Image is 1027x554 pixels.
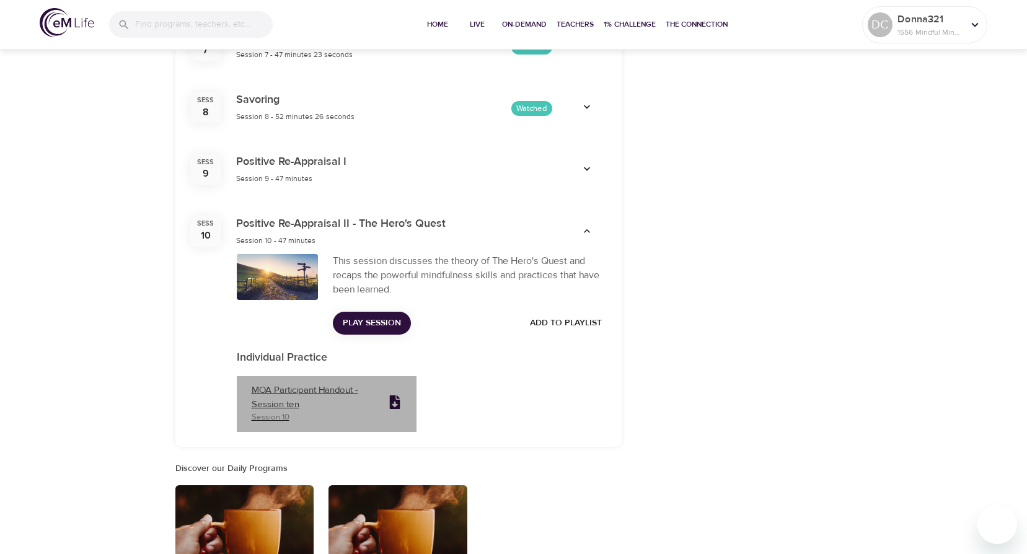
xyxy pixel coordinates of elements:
button: Add to Playlist [525,312,607,335]
span: Session 9 - 47 minutes [236,174,312,183]
input: Find programs, teachers, etc... [135,11,273,38]
p: MOA Participant Handout - Session ten [252,384,379,411]
span: Session 7 - 47 minutes 23 seconds [236,50,353,59]
div: 10 [201,229,211,243]
span: Watched [511,103,552,115]
div: 7 [203,43,208,58]
p: Session 10 [252,411,379,424]
div: 9 [203,167,209,181]
h6: Positive Re-Appraisal II - The Hero's Quest [236,215,446,233]
iframe: Button to launch messaging window [977,504,1017,544]
h6: Positive Re-Appraisal I [236,153,346,171]
div: DC [868,12,893,37]
img: logo [40,8,94,37]
div: 8 [203,105,209,120]
span: 1% Challenge [604,18,656,31]
p: Donna321 [897,12,963,27]
a: MOA Participant Handout - Session tenSession 10 [237,376,417,432]
span: Teachers [557,18,594,31]
span: Session 8 - 52 minutes 26 seconds [236,112,355,121]
div: Sess [197,95,214,105]
span: Live [462,18,492,31]
h6: Savoring [236,91,355,109]
p: Individual Practice [237,350,607,366]
span: Home [423,18,452,31]
span: On-Demand [502,18,547,31]
span: Session 10 - 47 minutes [236,235,315,245]
p: 1556 Mindful Minutes [897,27,963,38]
div: Sess [197,157,214,167]
div: This session discusses the theory of The Hero's Quest and recaps the powerful mindfulness skills ... [333,254,607,297]
span: The Connection [666,18,728,31]
span: Play Session [343,315,401,331]
div: Sess [197,219,214,229]
span: Add to Playlist [530,315,602,331]
button: Play Session [333,312,411,335]
h6: Discover our Daily Programs [175,462,622,475]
